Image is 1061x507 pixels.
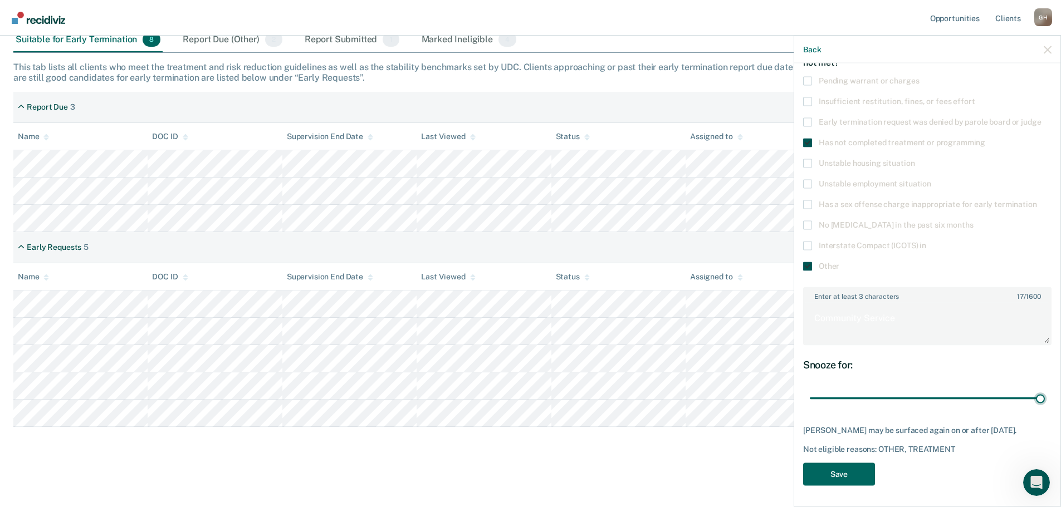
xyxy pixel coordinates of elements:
span: 2 [265,32,282,47]
button: Profile dropdown button [1034,8,1052,26]
div: Name [18,272,49,282]
span: Other [819,261,839,270]
label: Enter at least 3 characters [804,288,1050,300]
button: Back [803,45,821,54]
div: Assigned to [690,132,742,141]
div: Supervision End Date [287,132,373,141]
iframe: Intercom live chat [1023,469,1050,496]
span: Has not completed treatment or programming [819,137,985,146]
span: 4 [498,32,516,47]
button: Save [803,462,875,485]
div: DOC ID [152,132,188,141]
span: 17 [1017,292,1024,300]
div: Name [18,132,49,141]
span: 1 [383,32,399,47]
div: Snooze for: [803,358,1052,371]
div: Last Viewed [421,132,475,141]
div: Report Submitted [302,28,402,52]
div: Not eligible reasons: OTHER, TREATMENT [803,444,1052,454]
div: Last Viewed [421,272,475,282]
div: DOC ID [152,272,188,282]
span: Pending warrant or charges [819,76,919,85]
span: Unstable housing situation [819,158,915,167]
div: Early Requests [27,243,81,252]
div: Marked Ineligible [419,28,519,52]
div: 5 [84,243,89,252]
div: Status [556,132,590,141]
div: Report Due (Other) [180,28,284,52]
span: Insufficient restitution, fines, or fees effort [819,96,975,105]
span: 8 [143,32,160,47]
div: Supervision End Date [287,272,373,282]
img: Recidiviz [12,12,65,24]
div: 3 [70,102,75,112]
div: Suitable for Early Termination [13,28,163,52]
div: Status [556,272,590,282]
textarea: Community Service [804,303,1050,344]
span: Early termination request was denied by parole board or judge [819,117,1041,126]
div: [PERSON_NAME] may be surfaced again on or after [DATE]. [803,426,1052,435]
span: No [MEDICAL_DATA] in the past six months [819,220,973,229]
span: Interstate Compact (ICOTS) in [819,240,926,249]
span: Unstable employment situation [819,179,931,188]
div: This tab lists all clients who meet the treatment and risk reduction guidelines as well as the st... [13,62,1048,83]
span: / 1600 [1017,292,1040,300]
span: Has a sex offense charge inappropriate for early termination [819,199,1037,208]
div: G H [1034,8,1052,26]
div: Report Due [27,102,68,112]
div: Assigned to [690,272,742,282]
